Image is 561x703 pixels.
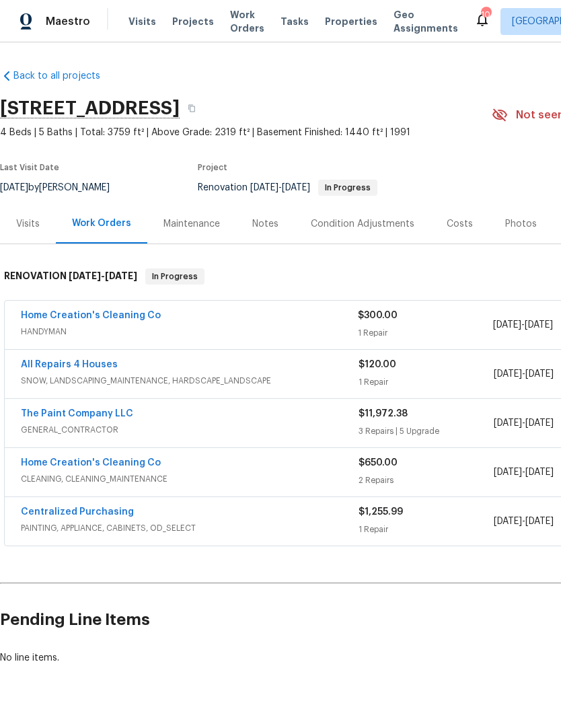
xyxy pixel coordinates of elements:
[69,271,101,281] span: [DATE]
[359,424,494,438] div: 3 Repairs | 5 Upgrade
[163,217,220,231] div: Maintenance
[320,184,376,192] span: In Progress
[525,369,554,379] span: [DATE]
[493,320,521,330] span: [DATE]
[21,325,358,338] span: HANDYMAN
[494,418,522,428] span: [DATE]
[282,183,310,192] span: [DATE]
[4,268,137,285] h6: RENOVATION
[69,271,137,281] span: -
[494,466,554,479] span: -
[21,374,359,387] span: SNOW, LANDSCAPING_MAINTENANCE, HARDSCAPE_LANDSCAPE
[21,360,118,369] a: All Repairs 4 Houses
[494,416,554,430] span: -
[358,326,492,340] div: 1 Repair
[21,472,359,486] span: CLEANING, CLEANING_MAINTENANCE
[359,458,398,468] span: $650.00
[180,96,204,120] button: Copy Address
[21,521,359,535] span: PAINTING, APPLIANCE, CABINETS, OD_SELECT
[505,217,537,231] div: Photos
[494,367,554,381] span: -
[16,217,40,231] div: Visits
[359,409,408,418] span: $11,972.38
[230,8,264,35] span: Work Orders
[525,517,554,526] span: [DATE]
[494,468,522,477] span: [DATE]
[21,423,359,437] span: GENERAL_CONTRACTOR
[128,15,156,28] span: Visits
[21,311,161,320] a: Home Creation's Cleaning Co
[325,15,377,28] span: Properties
[359,507,403,517] span: $1,255.99
[525,320,553,330] span: [DATE]
[394,8,458,35] span: Geo Assignments
[250,183,278,192] span: [DATE]
[72,217,131,230] div: Work Orders
[359,360,396,369] span: $120.00
[252,217,278,231] div: Notes
[21,507,134,517] a: Centralized Purchasing
[46,15,90,28] span: Maestro
[105,271,137,281] span: [DATE]
[21,458,161,468] a: Home Creation's Cleaning Co
[250,183,310,192] span: -
[359,523,494,536] div: 1 Repair
[172,15,214,28] span: Projects
[447,217,473,231] div: Costs
[147,270,203,283] span: In Progress
[494,515,554,528] span: -
[494,369,522,379] span: [DATE]
[198,183,377,192] span: Renovation
[525,418,554,428] span: [DATE]
[359,474,494,487] div: 2 Repairs
[494,517,522,526] span: [DATE]
[198,163,227,172] span: Project
[359,375,494,389] div: 1 Repair
[481,8,490,22] div: 10
[311,217,414,231] div: Condition Adjustments
[280,17,309,26] span: Tasks
[358,311,398,320] span: $300.00
[21,409,133,418] a: The Paint Company LLC
[525,468,554,477] span: [DATE]
[493,318,553,332] span: -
